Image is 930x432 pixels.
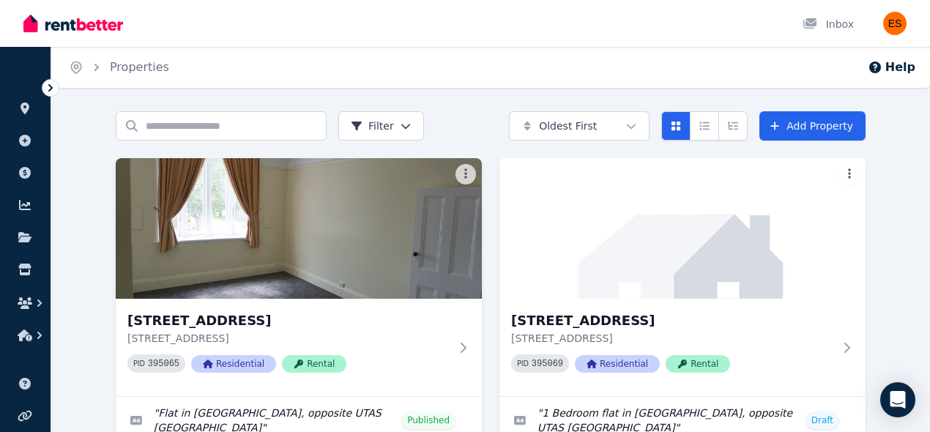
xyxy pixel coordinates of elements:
code: 395069 [532,359,563,369]
button: Expanded list view [718,111,748,141]
span: Residential [575,355,660,373]
small: PID [133,360,145,368]
button: Help [868,59,915,76]
button: Compact list view [690,111,719,141]
div: View options [661,111,748,141]
div: Inbox [803,17,854,31]
img: RentBetter [23,12,123,34]
h3: [STREET_ADDRESS] [127,310,450,331]
code: 395065 [148,359,179,369]
a: Unit 1/55 Invermay Rd, Invermay[STREET_ADDRESS][STREET_ADDRESS]PID 395069ResidentialRental [499,158,866,396]
a: Add Property [759,111,866,141]
button: Card view [661,111,691,141]
img: Unit 2/55 Invermay Rd, Invermay [116,158,482,299]
small: PID [517,360,529,368]
span: Rental [666,355,730,373]
nav: Breadcrumb [51,47,187,88]
p: [STREET_ADDRESS] [127,331,450,346]
button: Oldest First [509,111,650,141]
img: Unit 1/55 Invermay Rd, Invermay [499,158,866,299]
span: Rental [282,355,346,373]
div: Open Intercom Messenger [880,382,915,417]
button: More options [455,164,476,185]
h3: [STREET_ADDRESS] [511,310,833,331]
span: Oldest First [539,119,597,133]
button: More options [839,164,860,185]
a: Unit 2/55 Invermay Rd, Invermay[STREET_ADDRESS][STREET_ADDRESS]PID 395065ResidentialRental [116,158,482,396]
img: Evangeline Samoilov [883,12,907,35]
span: Filter [351,119,394,133]
button: Filter [338,111,424,141]
a: Properties [110,60,169,74]
p: [STREET_ADDRESS] [511,331,833,346]
span: Residential [191,355,276,373]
